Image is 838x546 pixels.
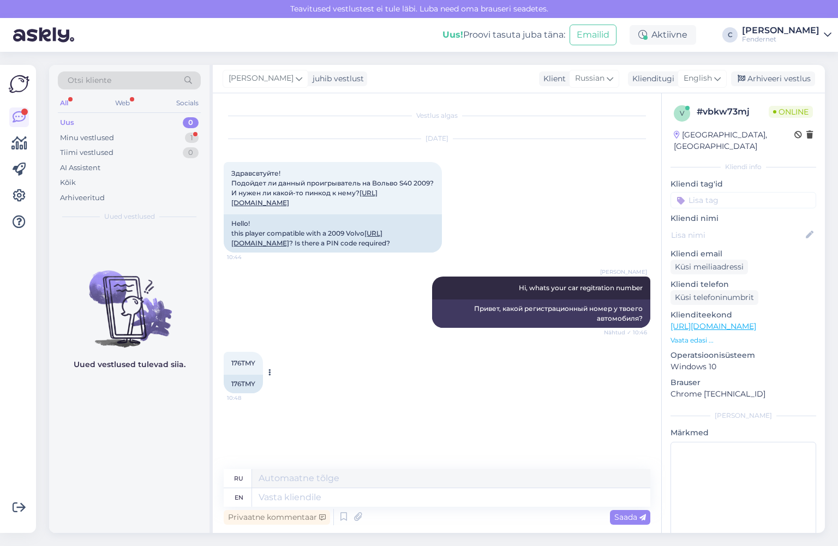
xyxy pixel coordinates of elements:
p: Kliendi tag'id [671,178,816,190]
span: Russian [575,73,604,85]
div: [DATE] [224,134,650,143]
span: Uued vestlused [104,212,155,221]
div: Klient [539,73,566,85]
span: Saada [614,512,646,522]
div: en [235,488,243,507]
div: juhib vestlust [308,73,364,85]
span: Nähtud ✓ 10:46 [604,328,647,337]
div: [PERSON_NAME] [742,26,819,35]
input: Lisa tag [671,192,816,208]
input: Lisa nimi [671,229,804,241]
div: 176TMY [224,375,263,393]
span: [PERSON_NAME] [229,73,294,85]
div: Hello! this player compatible with a 2009 Volvo ? Is there a PIN code required? [224,214,442,253]
div: [PERSON_NAME] [671,411,816,421]
p: Kliendi email [671,248,816,260]
span: v [680,109,684,117]
div: 1 [185,133,199,143]
div: Proovi tasuta juba täna: [442,28,565,41]
span: Otsi kliente [68,75,111,86]
div: AI Assistent [60,163,100,173]
div: # vbkw73mj [697,105,769,118]
div: C [722,27,738,43]
div: 0 [183,117,199,128]
img: No chats [49,251,209,349]
div: Uus [60,117,74,128]
div: Vestlus algas [224,111,650,121]
button: Emailid [570,25,616,45]
p: Vaata edasi ... [671,335,816,345]
div: Arhiveeri vestlus [731,71,815,86]
div: Socials [174,96,201,110]
div: 0 [183,147,199,158]
div: Privaatne kommentaar [224,510,330,525]
div: Kliendi info [671,162,816,172]
span: English [684,73,712,85]
div: Tiimi vestlused [60,147,113,158]
p: Uued vestlused tulevad siia. [74,359,185,370]
span: Online [769,106,813,118]
p: Klienditeekond [671,309,816,321]
div: Arhiveeritud [60,193,105,203]
p: Chrome [TECHNICAL_ID] [671,388,816,400]
p: Operatsioonisüsteem [671,350,816,361]
a: [URL][DOMAIN_NAME] [671,321,756,331]
div: Привет, какой регистрационный номер у твоего автомобиля? [432,299,650,328]
p: Märkmed [671,427,816,439]
div: Web [113,96,132,110]
span: 10:44 [227,253,268,261]
div: Aktiivne [630,25,696,45]
span: Hi, whats your car regitration number [519,284,643,292]
p: Kliendi telefon [671,279,816,290]
div: ru [234,469,243,488]
div: [GEOGRAPHIC_DATA], [GEOGRAPHIC_DATA] [674,129,794,152]
p: Kliendi nimi [671,213,816,224]
div: Minu vestlused [60,133,114,143]
img: Askly Logo [9,74,29,94]
div: Klienditugi [628,73,674,85]
div: All [58,96,70,110]
b: Uus! [442,29,463,40]
span: 176TMY [231,359,255,367]
span: Здравсвтуйте! Подойдет ли данный проигрыватель на Вольво S40 2009? И нужен ли какой-то пинкод к н... [231,169,435,207]
a: [PERSON_NAME]Fendernet [742,26,831,44]
span: 10:48 [227,394,268,402]
p: Windows 10 [671,361,816,373]
div: Küsi telefoninumbrit [671,290,758,305]
div: Küsi meiliaadressi [671,260,748,274]
div: Fendernet [742,35,819,44]
p: Brauser [671,377,816,388]
span: [PERSON_NAME] [600,268,647,276]
div: Kõik [60,177,76,188]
